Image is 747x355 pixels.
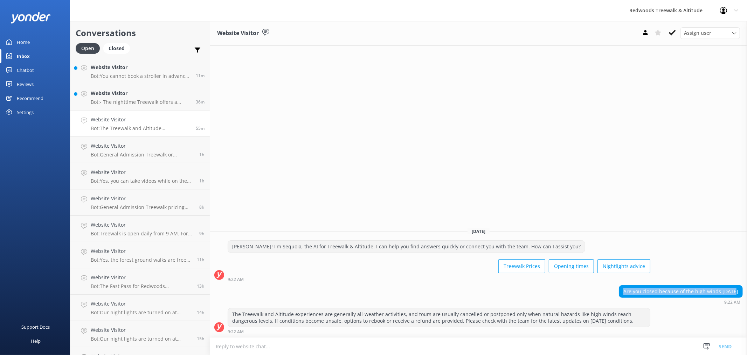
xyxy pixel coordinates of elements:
[103,44,133,52] a: Closed
[468,228,490,234] span: [DATE]
[549,259,594,273] button: Opening times
[196,125,205,131] span: Sep 14 2025 09:22am (UTC +12:00) Pacific/Auckland
[199,178,205,184] span: Sep 14 2025 09:00am (UTC +12:00) Pacific/Auckland
[196,99,205,105] span: Sep 14 2025 09:41am (UTC +12:00) Pacific/Auckland
[724,300,740,304] strong: 9:22 AM
[91,274,192,281] h4: Website Visitor
[70,58,210,84] a: Website VisitorBot:You cannot book a stroller in advance for the Treewalk. Our custom-built strol...
[17,105,34,119] div: Settings
[619,286,742,297] div: Are you closed because of the high winds [DATE]
[70,84,210,110] a: Website VisitorBot:- The nighttime Treewalk offers a unique experience with the forest illuminate...
[91,257,192,263] p: Bot: Yes, the forest ground walks are free and accessible all year round. You can confirm details...
[91,326,192,334] h4: Website Visitor
[70,321,210,347] a: Website VisitorBot:Our night lights are turned on at sunset, and the night walk starts 20 minutes...
[91,247,192,255] h4: Website Visitor
[70,189,210,216] a: Website VisitorBot:General Admission Treewalk pricing starts at $42 for adults (16+ years) and $2...
[228,329,650,334] div: Sep 14 2025 09:22am (UTC +12:00) Pacific/Auckland
[70,216,210,242] a: Website VisitorBot:Treewalk is open daily from 9 AM. For last ticket sold times, please check our...
[91,99,191,105] p: Bot: - The nighttime Treewalk offers a unique experience with the forest illuminated by nightligh...
[91,221,194,229] h4: Website Visitor
[11,12,51,24] img: yonder-white-logo.png
[597,259,650,273] button: Nightlights advice
[197,336,205,342] span: Sep 13 2025 06:47pm (UTC +12:00) Pacific/Auckland
[70,242,210,268] a: Website VisitorBot:Yes, the forest ground walks are free and accessible all year round. You can c...
[91,125,191,132] p: Bot: The Treewalk and Altitude experiences are generally all-weather activities, and tours are us...
[70,110,210,137] a: Website VisitorBot:The Treewalk and Altitude experiences are generally all-weather activities, an...
[197,283,205,289] span: Sep 13 2025 09:15pm (UTC +12:00) Pacific/Auckland
[228,277,650,282] div: Sep 14 2025 09:22am (UTC +12:00) Pacific/Auckland
[199,152,205,158] span: Sep 14 2025 09:13am (UTC +12:00) Pacific/Auckland
[17,63,34,77] div: Chatbot
[199,204,205,210] span: Sep 14 2025 01:29am (UTC +12:00) Pacific/Auckland
[91,230,194,237] p: Bot: Treewalk is open daily from 9 AM. For last ticket sold times, please check our website FAQs ...
[91,309,192,316] p: Bot: Our night lights are turned on at sunset, and the night walk starts 20 minutes thereafter. W...
[91,142,194,150] h4: Website Visitor
[680,27,740,39] div: Assign User
[217,29,259,38] h3: Website Visitor
[91,204,194,210] p: Bot: General Admission Treewalk pricing starts at $42 for adults (16+ years) and $26 for children...
[70,295,210,321] a: Website VisitorBot:Our night lights are turned on at sunset, and the night walk starts 20 minutes...
[498,259,545,273] button: Treewalk Prices
[70,268,210,295] a: Website VisitorBot:The Fast Pass for Redwoods Nightlights allows you to upgrade your tickets for ...
[91,116,191,123] h4: Website Visitor
[228,277,244,282] strong: 9:22 AM
[91,300,192,308] h4: Website Visitor
[31,334,41,348] div: Help
[22,320,50,334] div: Support Docs
[228,308,650,327] div: The Treewalk and Altitude experiences are generally all-weather activities, and tours are usually...
[17,35,30,49] div: Home
[684,29,711,37] span: Assign user
[91,195,194,202] h4: Website Visitor
[76,26,205,40] h2: Conversations
[619,300,743,304] div: Sep 14 2025 09:22am (UTC +12:00) Pacific/Auckland
[228,330,244,334] strong: 9:22 AM
[91,336,192,342] p: Bot: Our night lights are turned on at sunset, and the night walk starts 20 minutes thereafter. W...
[70,163,210,189] a: Website VisitorBot:Yes, you can take videos while on the zipline during the Altitude experience. ...
[196,73,205,79] span: Sep 14 2025 10:06am (UTC +12:00) Pacific/Auckland
[76,43,100,54] div: Open
[91,73,191,79] p: Bot: You cannot book a stroller in advance for the Treewalk. Our custom-built strollers are avail...
[228,241,585,253] div: [PERSON_NAME]! I'm Sequoia, the AI for Treewalk & Altitude. I can help you find answers quickly o...
[103,43,130,54] div: Closed
[197,257,205,263] span: Sep 13 2025 10:38pm (UTC +12:00) Pacific/Auckland
[91,89,191,97] h4: Website Visitor
[17,49,30,63] div: Inbox
[91,178,194,184] p: Bot: Yes, you can take videos while on the zipline during the Altitude experience. Just make sure...
[91,63,191,71] h4: Website Visitor
[76,44,103,52] a: Open
[91,283,192,289] p: Bot: The Fast Pass for Redwoods Nightlights allows you to upgrade your tickets for quicker access...
[70,137,210,163] a: Website VisitorBot:General Admission Treewalk or Nightlights prices are: - Adult (16 yrs+): $42 p...
[199,230,205,236] span: Sep 14 2025 12:42am (UTC +12:00) Pacific/Auckland
[197,309,205,315] span: Sep 13 2025 07:42pm (UTC +12:00) Pacific/Auckland
[17,77,34,91] div: Reviews
[91,168,194,176] h4: Website Visitor
[91,152,194,158] p: Bot: General Admission Treewalk or Nightlights prices are: - Adult (16 yrs+): $42 per person - Ch...
[17,91,43,105] div: Recommend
